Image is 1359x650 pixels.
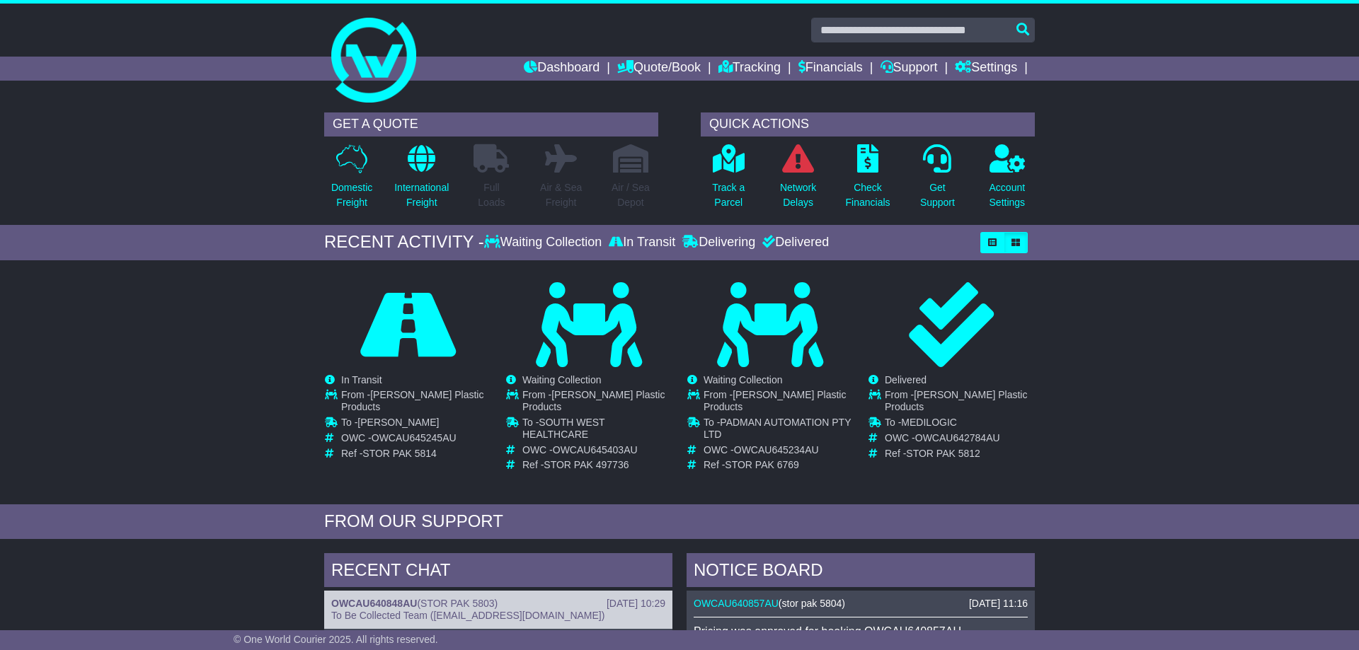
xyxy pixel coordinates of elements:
p: Air / Sea Depot [612,180,650,210]
a: DomesticFreight [331,144,373,218]
p: Account Settings [990,180,1026,210]
span: [PERSON_NAME] Plastic Products [522,389,665,412]
span: MEDILOGIC [901,417,957,428]
td: From - [341,389,491,417]
td: OWC - [885,432,1034,448]
a: OWCAU640848AU [331,598,417,609]
td: Ref - [704,459,853,471]
span: stor pak 5804 [782,598,842,609]
span: OWCAU645245AU [372,432,457,443]
td: To - [885,417,1034,432]
div: ( ) [331,598,665,610]
span: Waiting Collection [704,374,783,385]
td: OWC - [341,432,491,448]
td: OWC - [522,444,672,460]
a: CheckFinancials [845,144,891,218]
p: Air & Sea Freight [540,180,582,210]
div: FROM OUR SUPPORT [324,511,1035,532]
div: GET A QUOTE [324,112,658,137]
td: To - [522,417,672,444]
a: Track aParcel [711,144,745,218]
p: Get Support [920,180,955,210]
td: Ref - [341,448,491,460]
a: Support [881,57,938,81]
a: OWCAU640857AU [694,598,779,609]
p: Pricing was approved for booking OWCAU640857AU. [694,625,1028,638]
span: STOR PAK 6769 [725,459,799,470]
span: Waiting Collection [522,374,602,385]
a: Settings [955,57,1017,81]
td: Ref - [522,459,672,471]
a: Financials [798,57,863,81]
p: Check Financials [846,180,890,210]
td: To - [341,417,491,432]
td: Ref - [885,448,1034,460]
span: In Transit [341,374,382,385]
span: STOR PAK 5803 [420,598,495,609]
span: © One World Courier 2025. All rights reserved. [234,634,438,645]
p: Full Loads [474,180,509,210]
a: GetSupport [919,144,956,218]
div: QUICK ACTIONS [701,112,1035,137]
a: InternationalFreight [394,144,449,218]
span: Delivered [885,374,927,385]
div: Delivered [759,235,829,250]
p: Track a Parcel [712,180,745,210]
a: Tracking [718,57,781,81]
div: [DATE] 11:16 [969,598,1028,610]
a: Dashboard [524,57,600,81]
a: AccountSettings [989,144,1026,218]
span: PADMAN AUTOMATION PTY LTD [704,417,851,440]
td: From - [522,389,672,417]
div: Delivering [679,235,759,250]
span: STOR PAK 5812 [906,448,980,459]
p: Network Delays [780,180,816,210]
div: RECENT ACTIVITY - [324,232,484,253]
td: OWC - [704,444,853,460]
span: To Be Collected Team ([EMAIL_ADDRESS][DOMAIN_NAME]) [331,610,604,621]
p: International Freight [394,180,449,210]
td: To - [704,417,853,444]
span: OWCAU645403AU [553,444,638,455]
span: STOR PAK 5814 [362,448,437,459]
td: From - [704,389,853,417]
div: [DATE] 10:29 [607,598,665,610]
span: [PERSON_NAME] Plastic Products [341,389,483,412]
div: RECENT CHAT [324,553,672,591]
span: [PERSON_NAME] [357,417,439,428]
span: OWCAU645234AU [734,444,819,455]
span: [PERSON_NAME] Plastic Products [885,389,1027,412]
div: Waiting Collection [484,235,605,250]
span: STOR PAK 497736 [544,459,629,470]
td: From - [885,389,1034,417]
div: NOTICE BOARD [687,553,1035,591]
span: [PERSON_NAME] Plastic Products [704,389,846,412]
div: ( ) [694,598,1028,610]
span: OWCAU642784AU [915,432,1000,443]
span: SOUTH WEST HEALTHCARE [522,417,604,440]
div: In Transit [605,235,679,250]
a: Quote/Book [617,57,701,81]
a: NetworkDelays [779,144,817,218]
p: Domestic Freight [331,180,372,210]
